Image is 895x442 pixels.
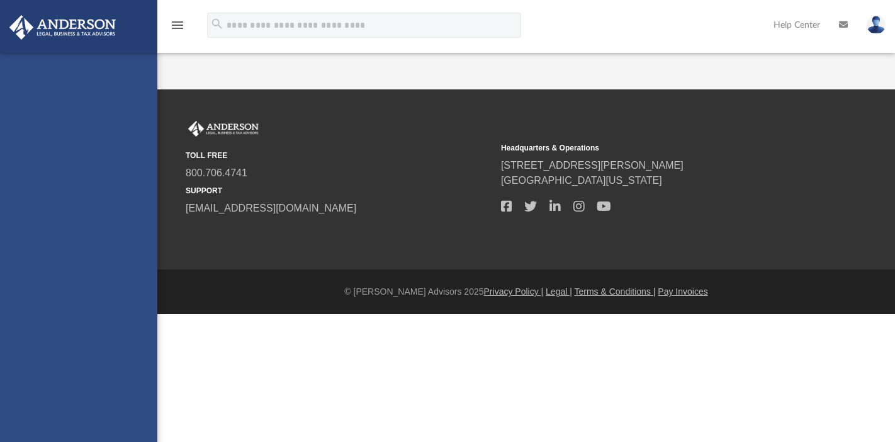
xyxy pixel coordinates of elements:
img: User Pic [867,16,886,34]
small: Headquarters & Operations [501,142,808,154]
i: menu [170,18,185,33]
a: Terms & Conditions | [575,286,656,297]
a: menu [170,24,185,33]
a: Privacy Policy | [484,286,544,297]
a: 800.706.4741 [186,167,247,178]
img: Anderson Advisors Platinum Portal [6,15,120,40]
a: Pay Invoices [658,286,707,297]
img: Anderson Advisors Platinum Portal [186,121,261,137]
i: search [210,17,224,31]
small: TOLL FREE [186,150,492,161]
a: Legal | [546,286,572,297]
a: [GEOGRAPHIC_DATA][US_STATE] [501,175,662,186]
small: SUPPORT [186,185,492,196]
a: [EMAIL_ADDRESS][DOMAIN_NAME] [186,203,356,213]
div: © [PERSON_NAME] Advisors 2025 [157,285,895,298]
a: [STREET_ADDRESS][PERSON_NAME] [501,160,684,171]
